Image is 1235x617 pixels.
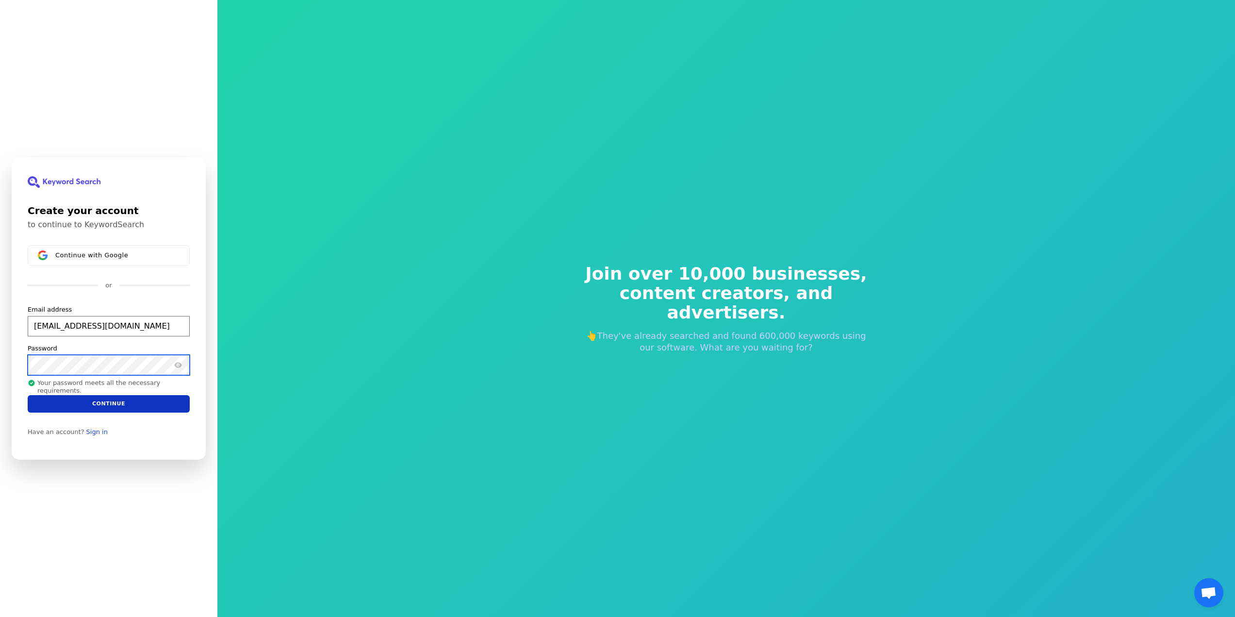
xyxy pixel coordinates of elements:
[28,245,190,266] button: Sign in with GoogleContinue with Google
[172,359,184,371] button: Show password
[28,428,84,436] span: Have an account?
[28,305,72,314] label: Email address
[579,264,874,283] span: Join over 10,000 businesses,
[28,344,57,353] label: Password
[38,250,48,260] img: Sign in with Google
[28,220,190,230] p: to continue to KeywordSearch
[28,176,100,188] img: KeywordSearch
[579,283,874,322] span: content creators, and advertisers.
[1194,578,1223,607] a: Open chat
[105,281,112,290] p: or
[579,330,874,353] p: 👆They've already searched and found 600,000 keywords using our software. What are you waiting for?
[28,395,190,413] button: Continue
[86,428,108,436] a: Sign in
[28,203,190,218] h1: Create your account
[28,379,190,395] p: Your password meets all the necessary requirements.
[55,251,128,259] span: Continue with Google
